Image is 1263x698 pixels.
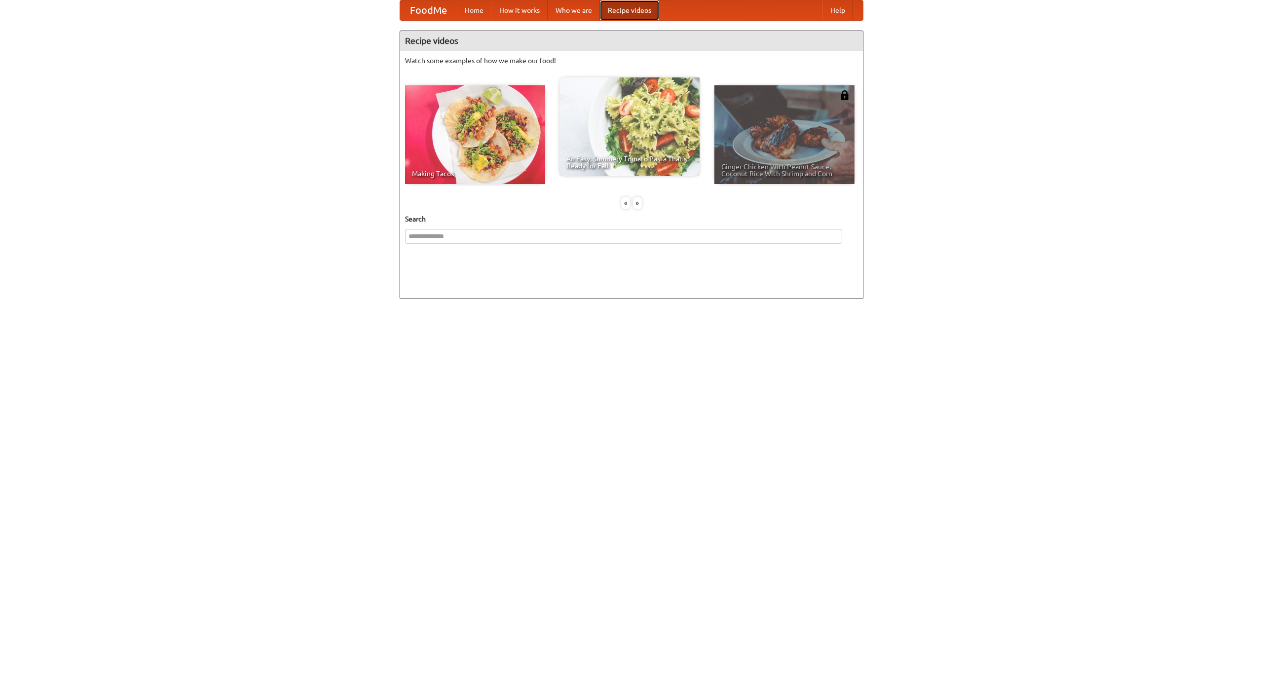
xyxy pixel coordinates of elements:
div: » [633,197,642,209]
a: An Easy, Summery Tomato Pasta That's Ready for Fall [559,77,700,176]
a: Who we are [548,0,600,20]
p: Watch some examples of how we make our food! [405,56,858,66]
a: How it works [491,0,548,20]
h4: Recipe videos [400,31,863,51]
img: 483408.png [840,90,850,100]
span: Making Tacos [412,170,538,177]
a: Home [457,0,491,20]
a: Making Tacos [405,85,545,184]
a: Help [822,0,853,20]
span: An Easy, Summery Tomato Pasta That's Ready for Fall [566,155,693,169]
a: Recipe videos [600,0,659,20]
h5: Search [405,214,858,224]
div: « [621,197,630,209]
a: FoodMe [400,0,457,20]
